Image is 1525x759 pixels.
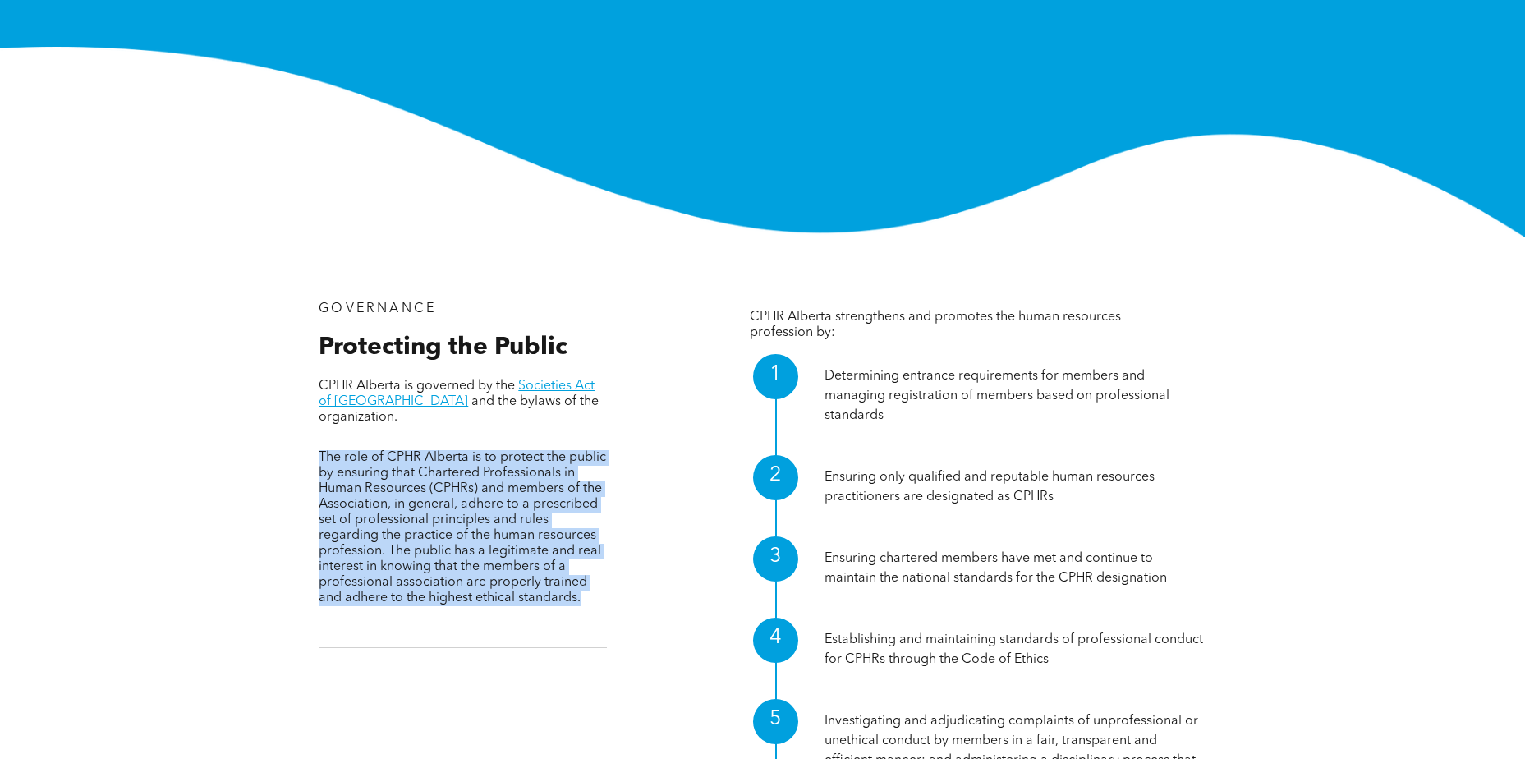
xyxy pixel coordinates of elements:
[319,335,567,360] span: Protecting the Public
[753,618,798,663] div: 4
[825,549,1206,588] p: Ensuring chartered members have met and continue to maintain the national standards for the CPHR ...
[753,354,798,399] div: 1
[753,536,798,582] div: 3
[319,379,515,393] span: CPHR Alberta is governed by the
[753,699,798,744] div: 5
[753,455,798,500] div: 2
[825,467,1206,507] p: Ensuring only qualified and reputable human resources practitioners are designated as CPHRs
[319,302,436,315] span: GOVERNANCE
[825,366,1206,425] p: Determining entrance requirements for members and managing registration of members based on profe...
[750,310,1121,339] span: CPHR Alberta strengthens and promotes the human resources profession by:
[319,451,606,605] span: The role of CPHR Alberta is to protect the public by ensuring that Chartered Professionals in Hum...
[825,630,1206,669] p: Establishing and maintaining standards of professional conduct for CPHRs through the Code of Ethics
